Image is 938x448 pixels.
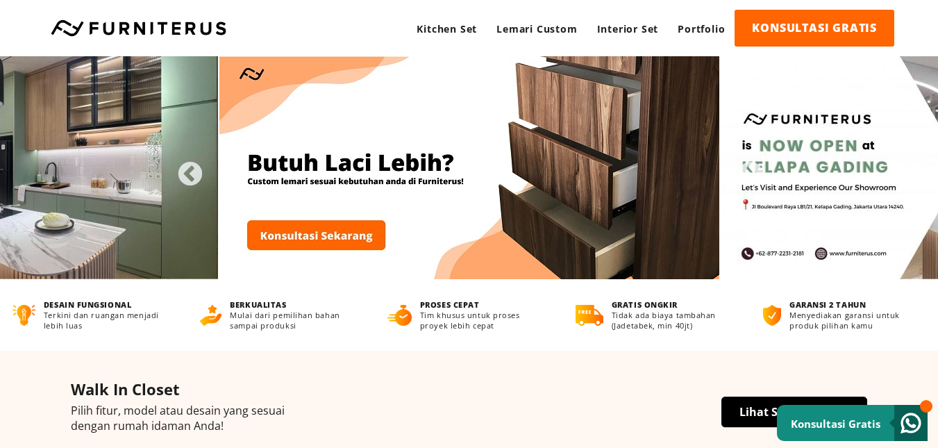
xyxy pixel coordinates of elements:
a: Portfolio [668,10,735,48]
a: KONSULTASI GRATIS [735,10,894,47]
h4: PROSES CEPAT [420,299,550,310]
img: Banner3.jpg [219,56,719,279]
h4: GRATIS ONGKIR [612,299,737,310]
p: Tidak ada biaya tambahan (Jadetabek, min 40jt) [612,310,737,331]
h4: Walk In Closet [71,379,867,399]
a: Konsultasi Gratis [777,405,928,441]
button: Next [737,161,751,175]
img: desain-fungsional.png [12,305,35,326]
button: Previous [176,161,190,175]
h4: BERKUALITAS [230,299,362,310]
p: Tim khusus untuk proses proyek lebih cepat [420,310,550,331]
a: Lihat Selengkapnya [721,397,867,427]
p: Menyediakan garansi untuk produk pilihan kamu [789,310,925,331]
h4: DESAIN FUNGSIONAL [44,299,174,310]
a: Lemari Custom [487,10,587,48]
img: gratis-ongkir.png [576,305,603,326]
a: Interior Set [587,10,669,48]
p: Mulai dari pemilihan bahan sampai produksi [230,310,362,331]
h4: GARANSI 2 TAHUN [789,299,925,310]
p: Pilih fitur, model atau desain yang sesuai dengan rumah idaman Anda! [71,403,867,433]
a: Kitchen Set [407,10,487,48]
img: bergaransi.png [763,305,781,326]
small: Konsultasi Gratis [791,417,880,431]
p: Terkini dan ruangan menjadi lebih luas [44,310,174,331]
img: berkualitas.png [200,305,221,326]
